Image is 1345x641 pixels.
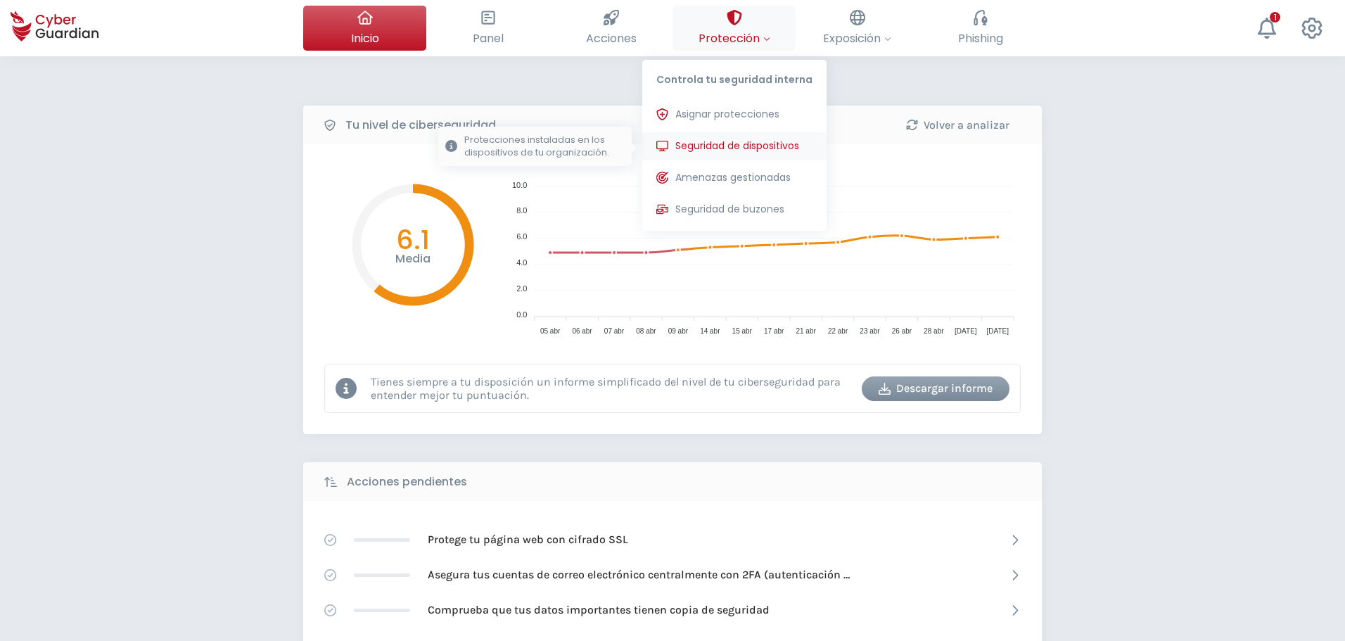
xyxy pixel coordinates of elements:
tspan: 0.0 [516,310,527,319]
div: 1 [1270,12,1280,23]
tspan: 28 abr [924,327,944,335]
span: Protección [699,30,770,47]
button: Phishing [919,6,1042,51]
tspan: 26 abr [892,327,912,335]
tspan: 08 abr [636,327,656,335]
button: Seguridad de dispositivosProtecciones instaladas en los dispositivos de tu organización. [642,132,827,160]
tspan: 07 abr [604,327,625,335]
tspan: 05 abr [540,327,561,335]
span: Panel [473,30,504,47]
span: Inicio [351,30,379,47]
tspan: 8.0 [516,206,527,215]
button: Acciones [549,6,672,51]
tspan: 6.0 [516,232,527,241]
div: Descargar informe [872,380,999,397]
span: Seguridad de buzones [675,202,784,217]
tspan: 15 abr [732,327,753,335]
tspan: 10.0 [512,181,527,189]
button: Asignar protecciones [642,101,827,129]
tspan: 23 abr [860,327,880,335]
tspan: 4.0 [516,258,527,267]
p: Controla tu seguridad interna [642,60,827,94]
tspan: [DATE] [955,327,977,335]
span: Phishing [958,30,1003,47]
button: Exposición [796,6,919,51]
tspan: 14 abr [700,327,720,335]
button: Descargar informe [862,376,1009,401]
b: Tu nivel de ciberseguridad [345,117,496,134]
button: Panel [426,6,549,51]
p: Tienes siempre a tu disposición un informe simplificado del nivel de tu ciberseguridad para enten... [371,375,851,402]
span: Seguridad de dispositivos [675,139,799,153]
button: Inicio [303,6,426,51]
button: Volver a analizar [884,113,1031,137]
p: Protege tu página web con cifrado SSL [428,532,628,547]
button: ProtecciónControla tu seguridad internaAsignar proteccionesSeguridad de dispositivosProtecciones ... [672,6,796,51]
tspan: [DATE] [987,327,1009,335]
p: Protecciones instaladas en los dispositivos de tu organización. [464,134,625,159]
p: Comprueba que tus datos importantes tienen copia de seguridad [428,602,770,618]
span: Asignar protecciones [675,107,779,122]
span: Amenazas gestionadas [675,170,791,185]
tspan: 17 abr [764,327,784,335]
tspan: 22 abr [828,327,848,335]
b: Acciones pendientes [347,474,467,490]
tspan: 06 abr [572,327,592,335]
p: Asegura tus cuentas de correo electrónico centralmente con 2FA (autenticación [PERSON_NAME] factor) [428,567,850,583]
tspan: 2.0 [516,284,527,293]
span: Acciones [586,30,637,47]
span: Exposición [823,30,891,47]
tspan: 09 abr [668,327,689,335]
button: Amenazas gestionadas [642,164,827,192]
div: Volver a analizar [894,117,1021,134]
tspan: 21 abr [796,327,816,335]
button: Seguridad de buzones [642,196,827,224]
